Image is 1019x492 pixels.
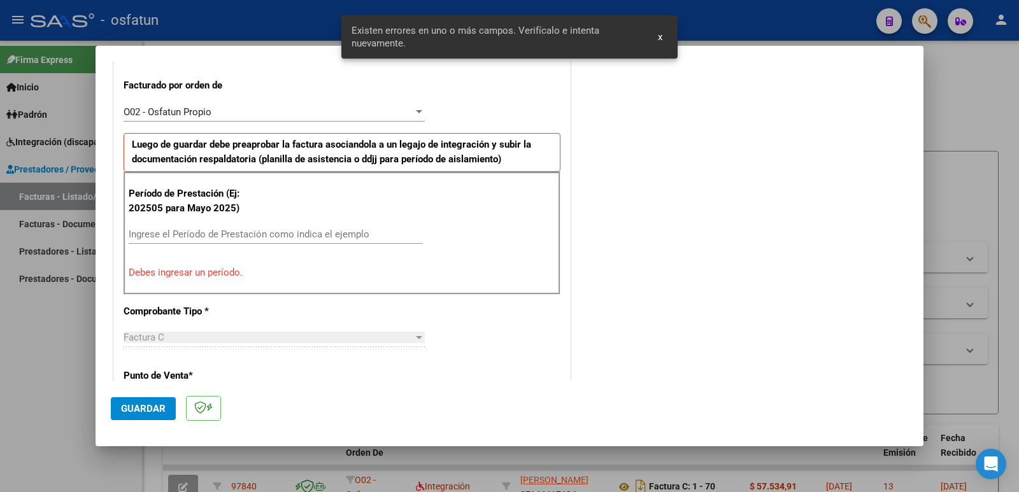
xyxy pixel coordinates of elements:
span: x [658,31,662,43]
button: Guardar [111,397,176,420]
p: Punto de Venta [124,369,255,383]
button: x [648,25,673,48]
span: Factura C [124,332,164,343]
span: Guardar [121,403,166,414]
p: Período de Prestación (Ej: 202505 para Mayo 2025) [129,186,257,215]
p: Facturado por orden de [124,78,255,93]
span: O02 - Osfatun Propio [124,106,211,118]
p: Comprobante Tipo * [124,304,255,319]
strong: Luego de guardar debe preaprobar la factura asociandola a un legajo de integración y subir la doc... [132,139,531,165]
p: Debes ingresar un período. [129,265,555,280]
span: Existen errores en uno o más campos. Verifícalo e intenta nuevamente. [352,24,643,50]
div: Open Intercom Messenger [976,449,1006,479]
